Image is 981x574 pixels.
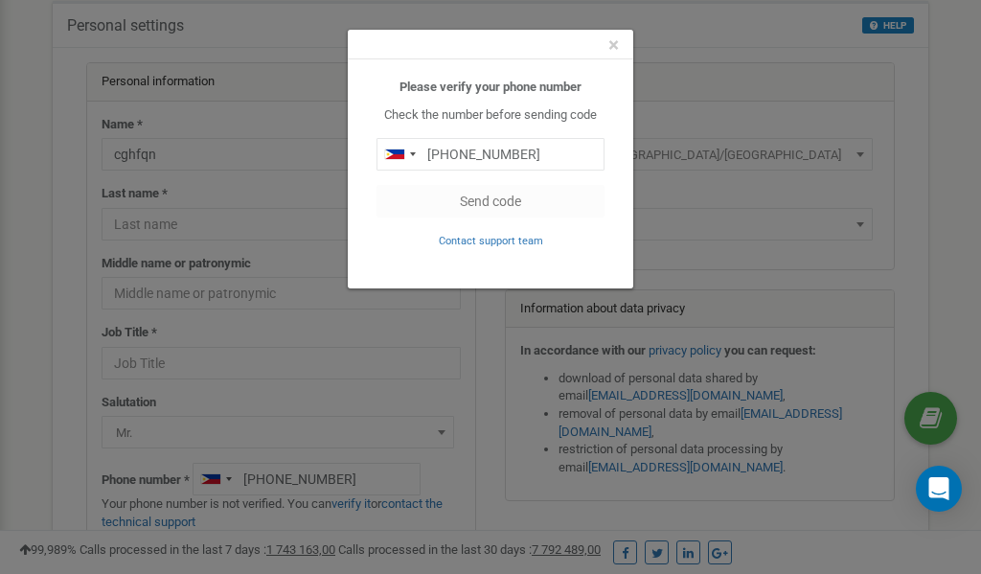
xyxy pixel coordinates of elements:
[377,139,422,170] div: Telephone country code
[916,466,962,512] div: Open Intercom Messenger
[608,35,619,56] button: Close
[608,34,619,57] span: ×
[376,138,605,171] input: 0905 123 4567
[399,80,582,94] b: Please verify your phone number
[439,233,543,247] a: Contact support team
[376,106,605,125] p: Check the number before sending code
[376,185,605,218] button: Send code
[439,235,543,247] small: Contact support team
